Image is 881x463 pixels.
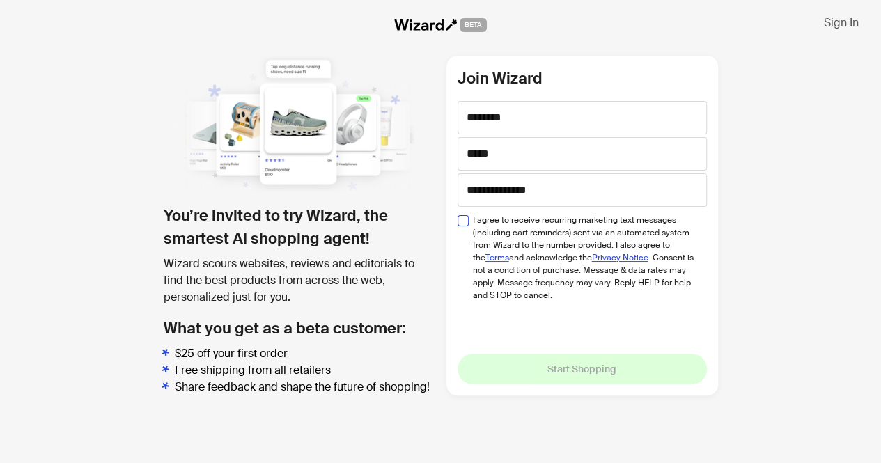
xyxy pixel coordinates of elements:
[175,345,435,362] li: $25 off your first order
[175,362,435,379] li: Free shipping from all retailers
[175,379,435,395] li: Share feedback and shape the future of shopping!
[164,204,435,250] h1: You’re invited to try Wizard, the smartest AI shopping agent!
[485,252,509,263] a: Terms
[164,256,435,306] div: Wizard scours websites, reviews and editorials to find the best products from across the web, per...
[592,252,648,263] a: Privacy Notice
[824,15,859,30] span: Sign In
[164,317,435,340] h2: What you get as a beta customer:
[458,354,707,384] button: Start Shopping
[460,18,487,32] span: BETA
[473,214,696,301] span: I agree to receive recurring marketing text messages (including cart reminders) sent via an autom...
[458,67,707,90] h2: Join Wizard
[813,11,870,33] button: Sign In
